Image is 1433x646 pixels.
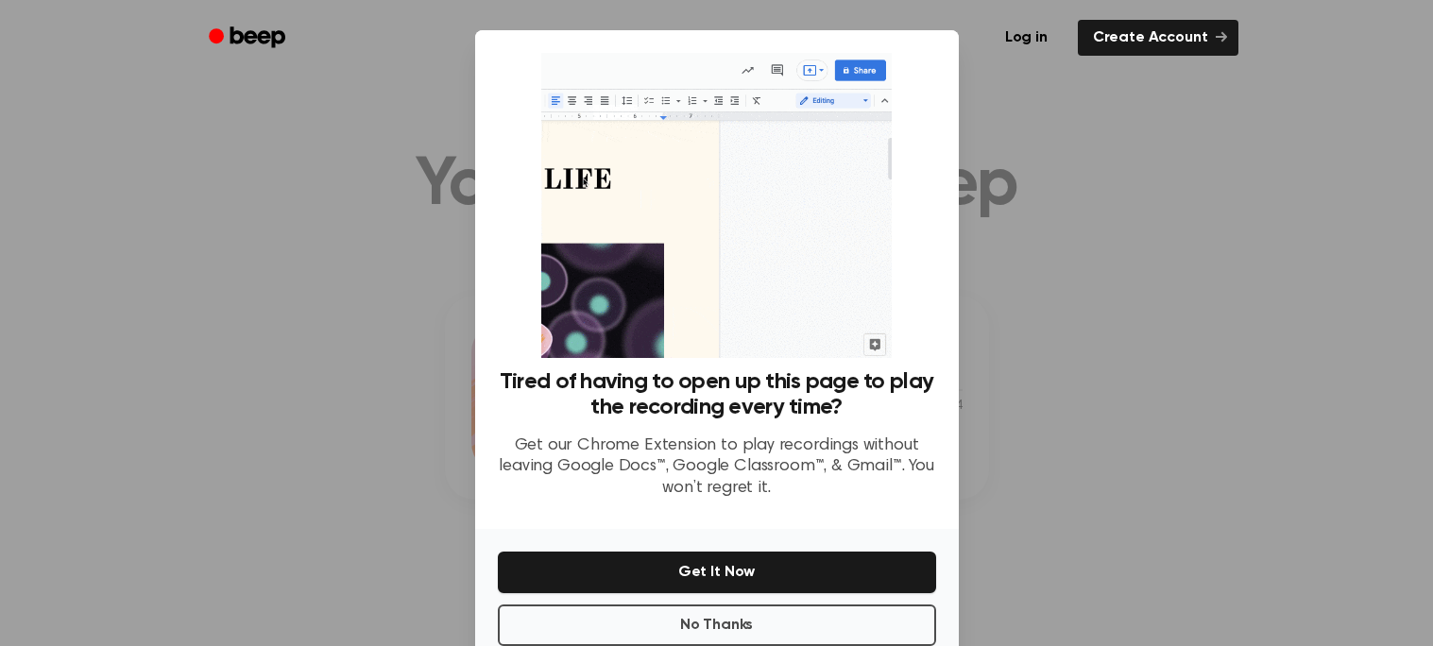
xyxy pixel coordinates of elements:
[498,552,936,593] button: Get It Now
[986,16,1066,59] a: Log in
[498,604,936,646] button: No Thanks
[541,53,892,358] img: Beep extension in action
[498,435,936,500] p: Get our Chrome Extension to play recordings without leaving Google Docs™, Google Classroom™, & Gm...
[498,369,936,420] h3: Tired of having to open up this page to play the recording every time?
[1078,20,1238,56] a: Create Account
[196,20,302,57] a: Beep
